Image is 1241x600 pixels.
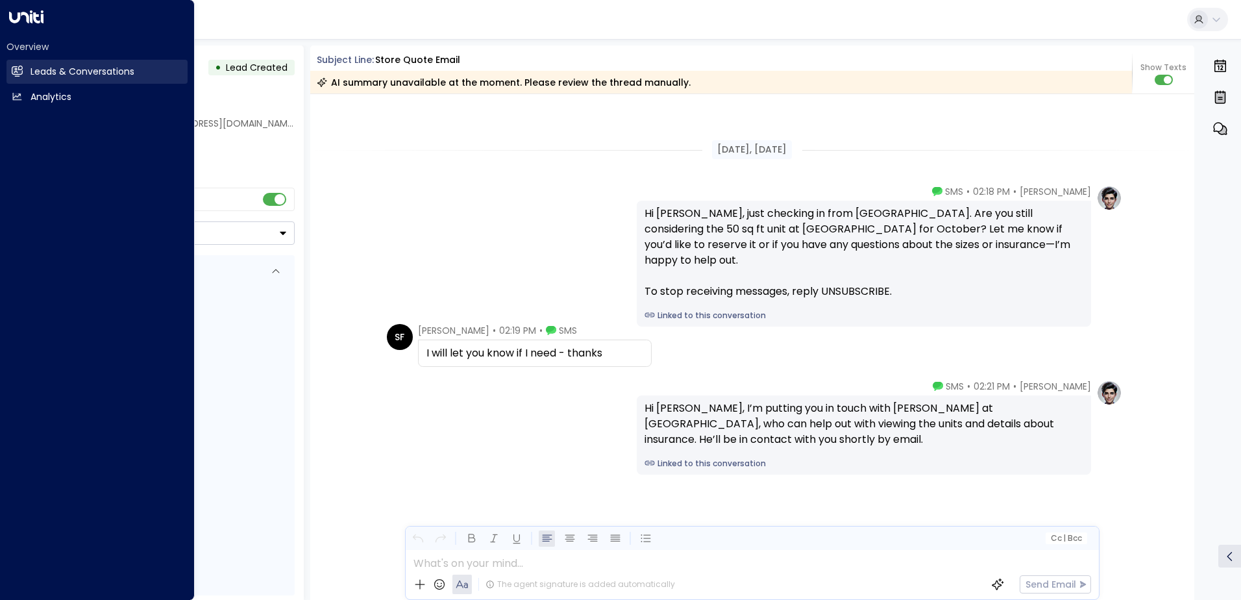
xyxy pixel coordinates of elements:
[1096,185,1122,211] img: profile-logo.png
[1140,62,1186,73] span: Show Texts
[31,90,71,104] h2: Analytics
[418,324,489,337] span: [PERSON_NAME]
[946,380,964,393] span: SMS
[1050,534,1081,543] span: Cc Bcc
[493,324,496,337] span: •
[645,206,1083,299] div: Hi [PERSON_NAME], just checking in from [GEOGRAPHIC_DATA]. Are you still considering the 50 sq ft...
[1096,380,1122,406] img: profile-logo.png
[485,579,675,590] div: The agent signature is added automatically
[712,140,792,159] div: [DATE], [DATE]
[645,401,1083,447] div: Hi [PERSON_NAME], I’m putting you in touch with [PERSON_NAME] at [GEOGRAPHIC_DATA], who can help ...
[432,531,448,547] button: Redo
[973,185,1010,198] span: 02:18 PM
[1063,534,1066,543] span: |
[426,345,643,361] div: I will let you know if I need - thanks
[387,324,413,350] div: SF
[945,185,963,198] span: SMS
[499,324,536,337] span: 02:19 PM
[966,185,970,198] span: •
[6,40,188,53] h2: Overview
[6,60,188,84] a: Leads & Conversations
[317,76,691,89] div: AI summary unavailable at the moment. Please review the thread manually.
[539,324,543,337] span: •
[226,61,288,74] span: Lead Created
[645,310,1083,321] a: Linked to this conversation
[410,531,426,547] button: Undo
[645,458,1083,469] a: Linked to this conversation
[1020,380,1091,393] span: [PERSON_NAME]
[31,65,134,79] h2: Leads & Conversations
[1013,380,1016,393] span: •
[974,380,1010,393] span: 02:21 PM
[375,53,460,67] div: Store Quote Email
[1045,532,1087,545] button: Cc|Bcc
[559,324,577,337] span: SMS
[215,56,221,79] div: •
[6,85,188,109] a: Analytics
[967,380,970,393] span: •
[1013,185,1016,198] span: •
[317,53,374,66] span: Subject Line:
[1020,185,1091,198] span: [PERSON_NAME]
